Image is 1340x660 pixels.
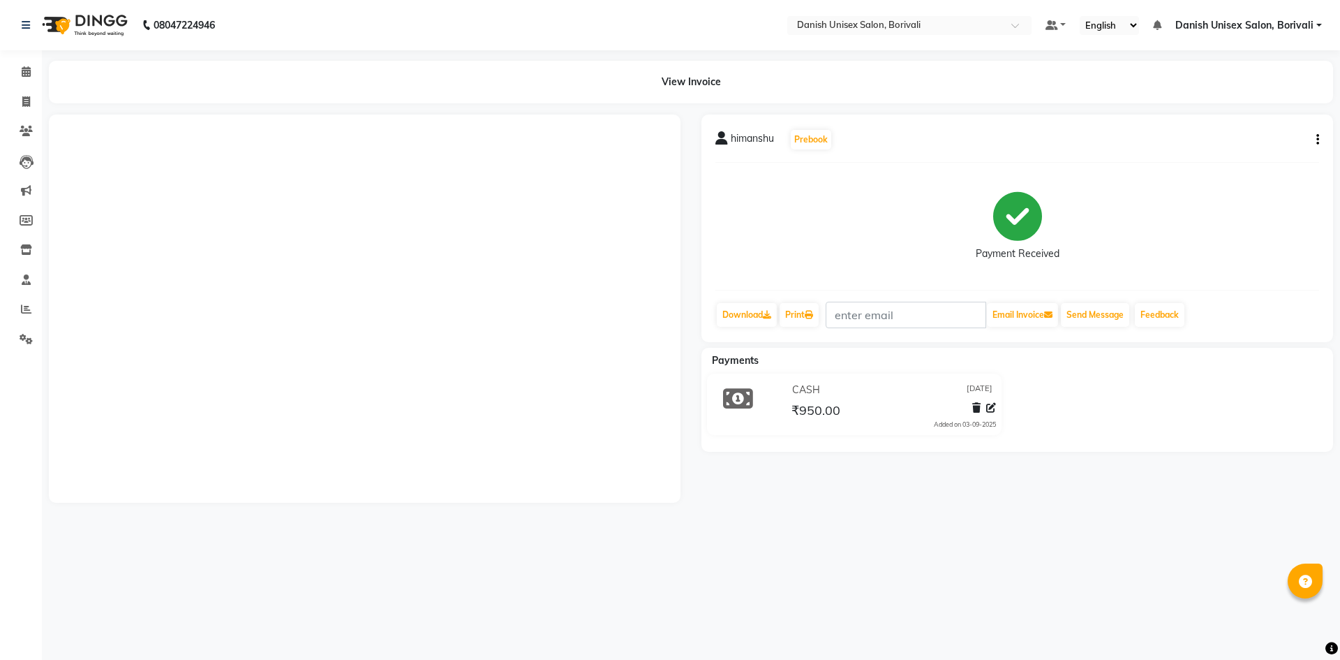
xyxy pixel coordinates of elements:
[791,402,840,422] span: ₹950.00
[1135,303,1184,327] a: Feedback
[36,6,131,45] img: logo
[967,383,992,397] span: [DATE]
[934,420,996,430] div: Added on 03-09-2025
[712,354,759,367] span: Payments
[1061,303,1129,327] button: Send Message
[731,131,774,151] span: himanshu
[1175,18,1313,33] span: Danish Unisex Salon, Borivali
[49,61,1333,103] div: View Invoice
[987,303,1058,327] button: Email Invoice
[976,247,1059,261] div: Payment Received
[792,383,820,397] span: CASH
[826,302,986,328] input: enter email
[1281,604,1326,646] iframe: chat widget
[154,6,215,45] b: 08047224946
[791,130,831,149] button: Prebook
[717,303,777,327] a: Download
[780,303,819,327] a: Print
